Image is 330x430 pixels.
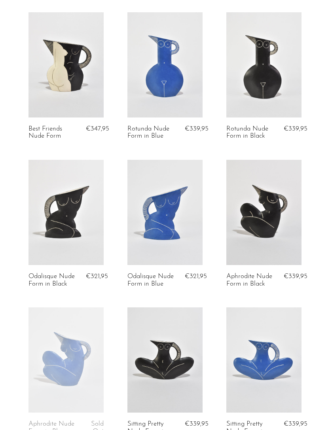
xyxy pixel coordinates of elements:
a: Rotunda Nude Form in Blue [127,125,175,140]
span: €339,95 [284,273,307,280]
a: Rotunda Nude Form in Black [226,125,274,140]
span: €321,95 [185,273,207,280]
a: Odalisque Nude Form in Black [28,273,76,288]
a: Odalisque Nude Form in Blue [127,273,175,288]
span: €347,95 [86,125,109,132]
span: €339,95 [284,125,307,132]
span: €321,95 [86,273,108,280]
a: Aphrodite Nude Form in Black [226,273,274,288]
span: €339,95 [284,421,307,427]
span: €339,95 [185,421,209,427]
span: €339,95 [185,125,209,132]
a: Best Friends Nude Form [28,125,76,140]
